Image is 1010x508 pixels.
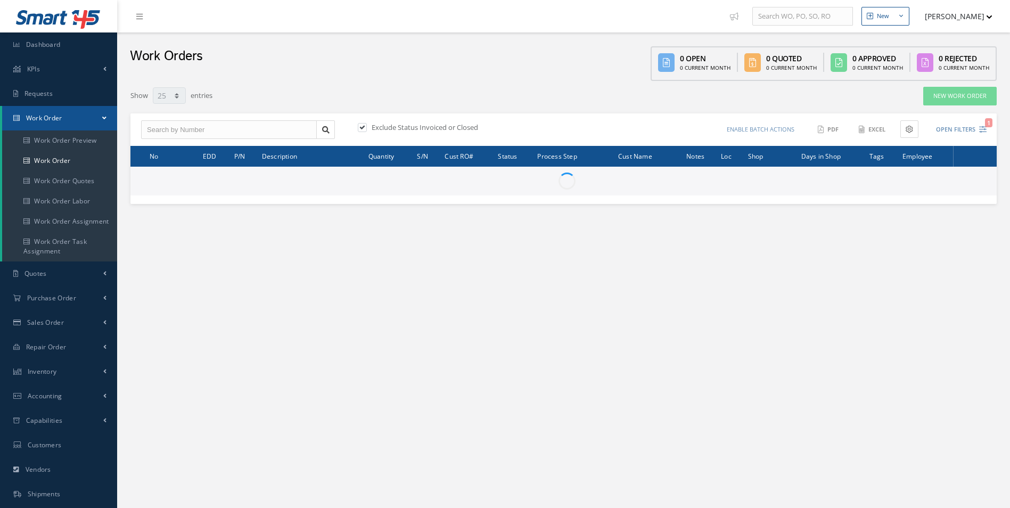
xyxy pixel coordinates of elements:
a: Work Order Assignment [2,211,117,232]
span: Dashboard [26,40,61,49]
div: 0 Approved [852,53,903,64]
div: 0 Open [680,53,730,64]
span: Status [498,151,517,161]
span: P/N [234,151,245,161]
button: Open Filters1 [926,121,987,138]
span: Quotes [24,269,47,278]
input: Search by Number [141,120,317,140]
span: Inventory [28,367,57,376]
span: Capabilities [26,416,63,425]
div: Exclude Status Invoiced or Closed [356,122,563,135]
a: New Work Order [923,87,997,105]
span: Process Step [537,151,577,161]
span: Requests [24,89,53,98]
span: S/N [417,151,428,161]
span: KPIs [27,64,40,73]
h2: Work Orders [130,48,203,64]
span: Loc [721,151,732,161]
span: Vendors [26,465,51,474]
a: Work Order [2,106,117,130]
span: Shop [748,151,763,161]
div: 0 Current Month [680,64,730,72]
span: Repair Order [26,342,67,351]
span: Customers [28,440,62,449]
div: 0 Current Month [939,64,989,72]
a: Work Order Preview [2,130,117,151]
span: Tags [869,151,884,161]
div: 0 Current Month [852,64,903,72]
a: Work Order [2,151,117,171]
span: Sales Order [27,318,64,327]
div: 0 Current Month [766,64,817,72]
span: Purchase Order [27,293,76,302]
button: [PERSON_NAME] [915,6,992,27]
a: Work Order Task Assignment [2,232,117,261]
label: Show [130,86,148,101]
span: Description [262,151,297,161]
button: Excel [853,120,892,139]
span: Shipments [28,489,61,498]
div: New [877,12,889,21]
button: PDF [812,120,845,139]
span: Accounting [28,391,62,400]
span: Cust Name [618,151,652,161]
span: Cust RO# [445,151,473,161]
button: Enable batch actions [717,120,804,139]
span: 1 [985,118,992,127]
a: Work Order Quotes [2,171,117,191]
span: Notes [686,151,704,161]
a: Work Order Labor [2,191,117,211]
button: New [861,7,909,26]
span: EDD [203,151,217,161]
input: Search WO, PO, SO, RO [752,7,853,26]
label: Exclude Status Invoiced or Closed [369,122,478,132]
div: 0 Quoted [766,53,817,64]
span: Days in Shop [801,151,841,161]
div: 0 Rejected [939,53,989,64]
span: No [150,151,158,161]
span: Employee [902,151,933,161]
label: entries [191,86,212,101]
span: Work Order [26,113,62,122]
span: Quantity [368,151,395,161]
